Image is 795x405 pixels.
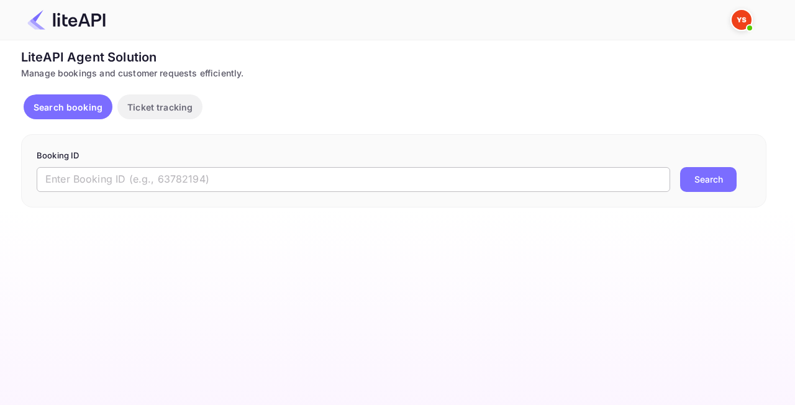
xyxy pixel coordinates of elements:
img: LiteAPI Logo [27,10,106,30]
p: Search booking [34,101,102,114]
div: Manage bookings and customer requests efficiently. [21,66,766,80]
img: Yandex Support [732,10,752,30]
p: Ticket tracking [127,101,193,114]
input: Enter Booking ID (e.g., 63782194) [37,167,670,192]
button: Search [680,167,737,192]
p: Booking ID [37,150,751,162]
div: LiteAPI Agent Solution [21,48,766,66]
